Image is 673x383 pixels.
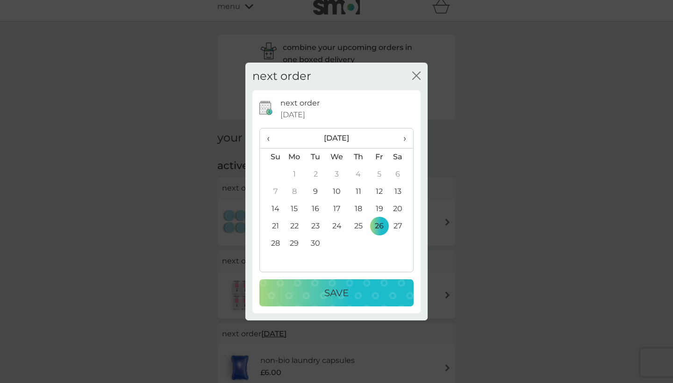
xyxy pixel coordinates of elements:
td: 2 [305,166,326,183]
td: 18 [348,200,369,218]
td: 19 [369,200,390,218]
button: close [412,71,421,81]
th: Fr [369,148,390,166]
td: 16 [305,200,326,218]
td: 20 [390,200,413,218]
th: Su [260,148,284,166]
span: ‹ [267,128,277,148]
td: 9 [305,183,326,200]
td: 24 [326,218,348,235]
td: 4 [348,166,369,183]
td: 15 [284,200,305,218]
td: 30 [305,235,326,252]
td: 28 [260,235,284,252]
td: 29 [284,235,305,252]
th: [DATE] [284,128,390,149]
th: Mo [284,148,305,166]
td: 11 [348,183,369,200]
td: 22 [284,218,305,235]
p: next order [280,97,320,109]
th: Th [348,148,369,166]
h2: next order [252,70,311,83]
td: 14 [260,200,284,218]
span: › [397,128,406,148]
td: 6 [390,166,413,183]
td: 1 [284,166,305,183]
td: 12 [369,183,390,200]
td: 21 [260,218,284,235]
td: 17 [326,200,348,218]
td: 10 [326,183,348,200]
p: Save [324,285,349,300]
th: We [326,148,348,166]
td: 5 [369,166,390,183]
th: Sa [390,148,413,166]
td: 23 [305,218,326,235]
td: 7 [260,183,284,200]
td: 25 [348,218,369,235]
td: 8 [284,183,305,200]
td: 27 [390,218,413,235]
span: [DATE] [280,109,305,121]
th: Tu [305,148,326,166]
td: 26 [369,218,390,235]
td: 3 [326,166,348,183]
td: 13 [390,183,413,200]
button: Save [259,279,414,306]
